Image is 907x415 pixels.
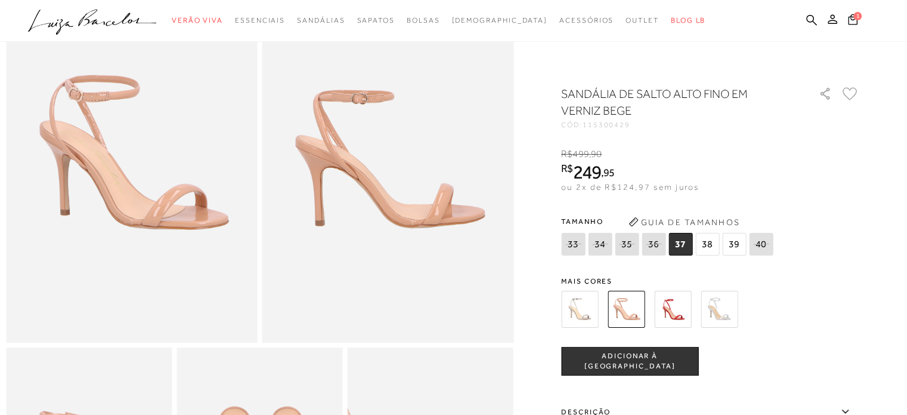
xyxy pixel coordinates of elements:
[407,10,440,32] a: noSubCategoriesText
[561,213,776,230] span: Tamanho
[603,166,615,179] span: 95
[561,347,698,376] button: ADICIONAR À [GEOGRAPHIC_DATA]
[235,10,285,32] a: noSubCategoriesText
[572,149,589,159] span: 499
[671,16,705,24] span: BLOG LB
[561,182,699,192] span: ou 2x de R$124,97 sem juros
[601,167,615,178] i: ,
[853,12,862,20] span: 1
[573,161,601,183] span: 249
[588,233,612,256] span: 34
[297,16,345,24] span: Sandálias
[562,351,698,372] span: ADICIONAR À [GEOGRAPHIC_DATA]
[297,10,345,32] a: noSubCategoriesText
[624,213,744,232] button: Guia de Tamanhos
[608,291,645,328] img: SANDÁLIA DE SALTO ALTO FINO EM VERNIZ BEGE
[642,233,665,256] span: 36
[561,85,785,119] h1: SANDÁLIA DE SALTO ALTO FINO EM VERNIZ BEGE
[561,291,598,328] img: SANDÁLIA DE SALTO ALTO FINO EM METALIZADO CHUMBO
[749,233,773,256] span: 40
[561,163,573,174] i: R$
[701,291,738,328] img: SANDÁLIA SALTO ALTO METALIZADA PRATA
[671,10,705,32] a: BLOG LB
[695,233,719,256] span: 38
[451,10,547,32] a: noSubCategoriesText
[654,291,691,328] img: SANDÁLIA DE SALTO ALTO FINO EM VERNIZ PIMENTA
[407,16,440,24] span: Bolsas
[561,233,585,256] span: 33
[451,16,547,24] span: [DEMOGRAPHIC_DATA]
[559,10,614,32] a: noSubCategoriesText
[668,233,692,256] span: 37
[172,16,223,24] span: Verão Viva
[615,233,639,256] span: 35
[235,16,285,24] span: Essenciais
[722,233,746,256] span: 39
[357,16,394,24] span: Sapatos
[626,10,659,32] a: noSubCategoriesText
[589,149,602,159] i: ,
[172,10,223,32] a: noSubCategoriesText
[357,10,394,32] a: noSubCategoriesText
[591,149,602,159] span: 90
[561,278,859,285] span: Mais cores
[844,13,861,29] button: 1
[561,121,800,128] div: CÓD:
[583,121,630,129] span: 115300429
[561,149,572,159] i: R$
[626,16,659,24] span: Outlet
[559,16,614,24] span: Acessórios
